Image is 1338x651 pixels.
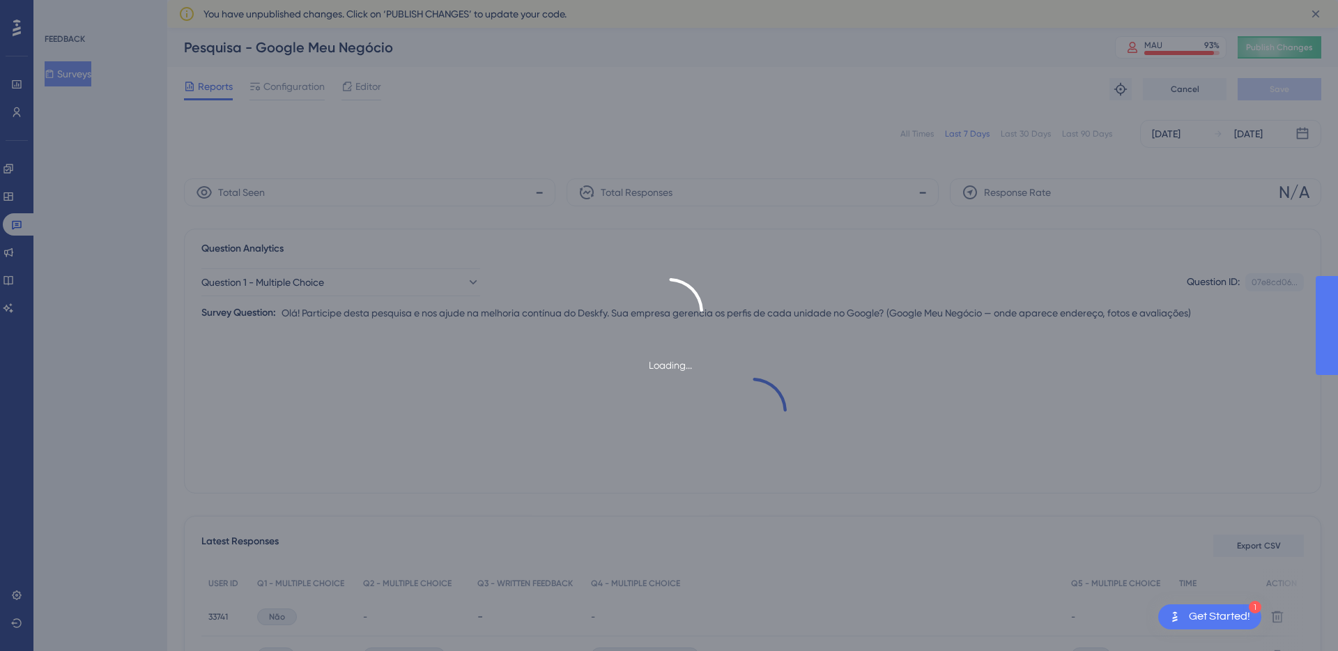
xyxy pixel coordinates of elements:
[1167,608,1183,625] img: launcher-image-alternative-text
[1249,601,1261,613] div: 1
[649,357,692,374] div: Loading...
[1279,596,1321,638] iframe: UserGuiding AI Assistant Launcher
[1189,609,1250,625] div: Get Started!
[1158,604,1261,629] div: Open Get Started! checklist, remaining modules: 1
